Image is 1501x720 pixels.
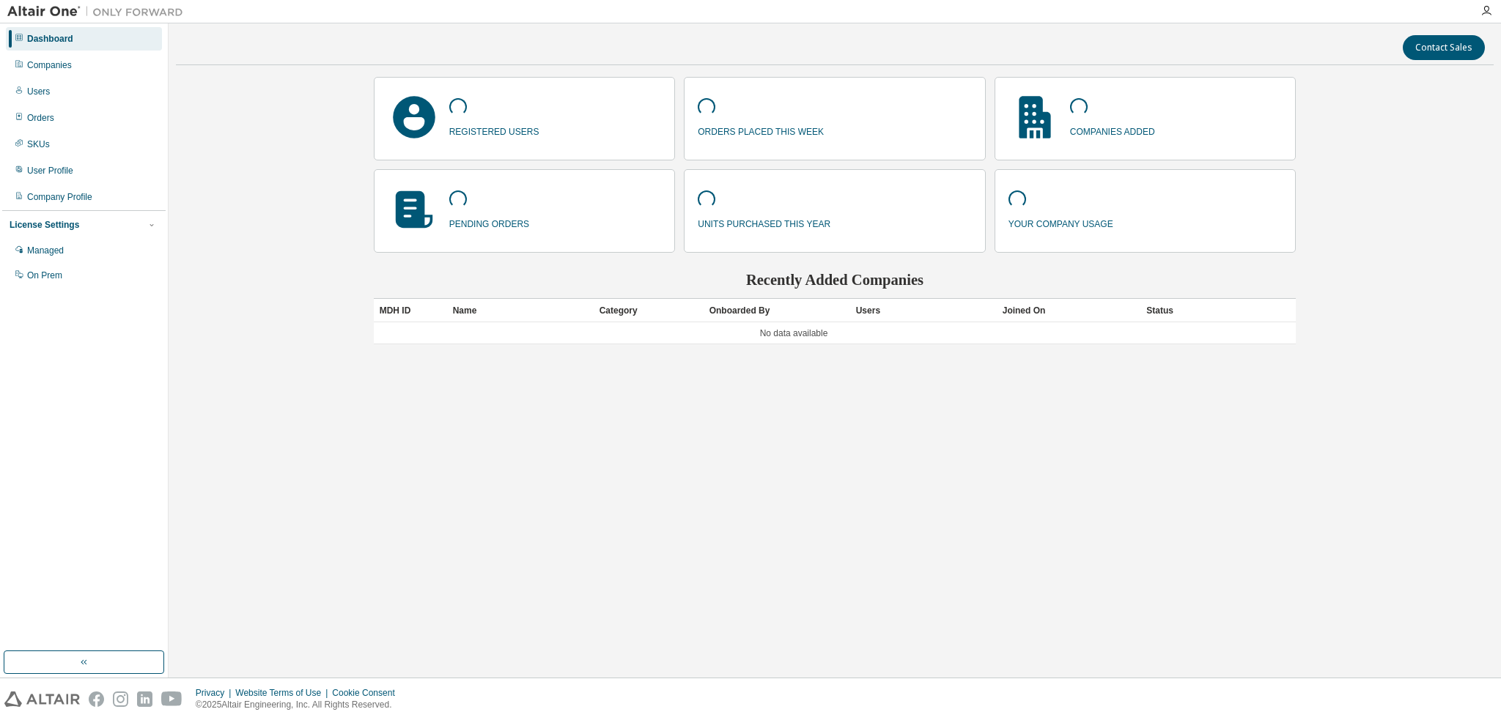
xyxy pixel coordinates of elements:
div: Privacy [196,687,235,699]
div: Website Terms of Use [235,687,332,699]
div: MDH ID [380,299,441,322]
div: Dashboard [27,33,73,45]
p: units purchased this year [698,214,830,231]
div: Cookie Consent [332,687,403,699]
p: companies added [1070,122,1155,138]
div: Users [856,299,991,322]
p: your company usage [1008,214,1113,231]
p: registered users [449,122,539,138]
div: Users [27,86,50,97]
div: Orders [27,112,54,124]
h2: Recently Added Companies [374,270,1297,289]
p: pending orders [449,214,529,231]
div: License Settings [10,219,79,231]
p: orders placed this week [698,122,824,138]
button: Contact Sales [1403,35,1485,60]
img: linkedin.svg [137,691,152,707]
div: Companies [27,59,72,71]
div: Company Profile [27,191,92,203]
img: altair_logo.svg [4,691,80,707]
div: User Profile [27,165,73,177]
div: Name [453,299,588,322]
div: On Prem [27,270,62,281]
p: © 2025 Altair Engineering, Inc. All Rights Reserved. [196,699,404,711]
div: Onboarded By [709,299,844,322]
img: youtube.svg [161,691,182,707]
div: Category [600,299,698,322]
td: No data available [374,322,1214,344]
div: Joined On [1003,299,1135,322]
img: Altair One [7,4,191,19]
div: SKUs [27,138,50,150]
div: Managed [27,245,64,256]
img: facebook.svg [89,691,104,707]
div: Status [1146,299,1208,322]
img: instagram.svg [113,691,128,707]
